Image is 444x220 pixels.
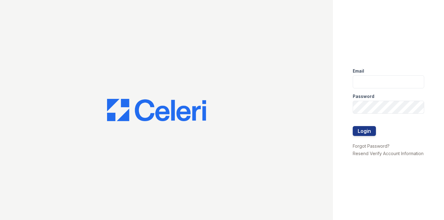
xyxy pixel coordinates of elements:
img: CE_Logo_Blue-a8612792a0a2168367f1c8372b55b34899dd931a85d93a1a3d3e32e68fde9ad4.png [107,99,206,121]
a: Forgot Password? [353,143,390,149]
label: Email [353,68,364,74]
a: Resend Verify Account Information [353,151,424,156]
label: Password [353,93,374,99]
button: Login [353,126,376,136]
